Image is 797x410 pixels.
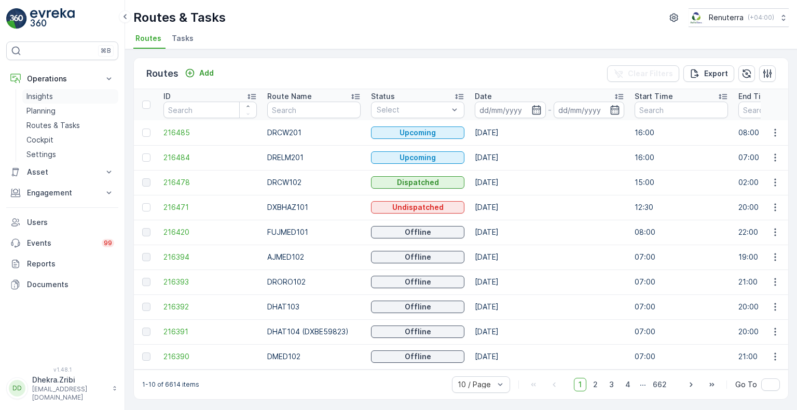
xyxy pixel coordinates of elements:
[377,105,448,115] p: Select
[629,120,733,145] td: 16:00
[142,380,199,389] p: 1-10 of 6614 items
[267,102,361,118] input: Search
[163,202,257,213] a: 216471
[629,294,733,319] td: 07:00
[26,149,56,160] p: Settings
[392,202,444,213] p: Undispatched
[26,91,53,102] p: Insights
[400,152,436,163] p: Upcoming
[22,104,118,118] a: Planning
[163,327,257,337] span: 216391
[199,68,214,78] p: Add
[163,302,257,312] span: 216392
[163,177,257,188] a: 216478
[22,118,118,133] a: Routes & Tasks
[262,294,366,319] td: DHAT103
[371,226,464,238] button: Offline
[640,378,646,391] p: ...
[629,170,733,195] td: 15:00
[262,195,366,220] td: DXBHAZ101
[142,352,150,361] div: Toggle Row Selected
[470,195,629,220] td: [DATE]
[262,170,366,195] td: DRCW102
[6,212,118,233] a: Users
[629,270,733,294] td: 07:00
[470,120,629,145] td: [DATE]
[574,378,586,391] span: 1
[371,201,464,214] button: Undispatched
[6,253,118,274] a: Reports
[6,274,118,295] a: Documents
[371,276,464,288] button: Offline
[405,252,431,262] p: Offline
[32,375,107,385] p: Dhekra.Zribi
[554,102,625,118] input: dd/mm/yyyy
[400,128,436,138] p: Upcoming
[163,91,171,102] p: ID
[163,252,257,262] span: 216394
[629,245,733,270] td: 07:00
[135,33,161,44] span: Routes
[371,301,464,313] button: Offline
[470,319,629,344] td: [DATE]
[27,188,98,198] p: Engagement
[22,147,118,162] a: Settings
[748,13,774,22] p: ( +04:00 )
[9,380,25,397] div: DD
[142,178,150,187] div: Toggle Row Selected
[22,133,118,147] a: Cockpit
[163,128,257,138] a: 216485
[142,129,150,137] div: Toggle Row Selected
[397,177,439,188] p: Dispatched
[6,162,118,182] button: Asset
[689,8,789,27] button: Renuterra(+04:00)
[6,182,118,203] button: Engagement
[607,65,679,82] button: Clear Filters
[262,344,366,369] td: DMED102
[470,145,629,170] td: [DATE]
[604,378,619,391] span: 3
[470,294,629,319] td: [DATE]
[163,152,257,163] span: 216484
[181,67,218,79] button: Add
[371,151,464,164] button: Upcoming
[470,245,629,270] td: [DATE]
[142,228,150,236] div: Toggle Row Selected
[629,319,733,344] td: 07:00
[27,279,114,290] p: Documents
[163,277,257,287] a: 216393
[689,12,705,23] img: Screenshot_2024-07-26_at_13.33.01.png
[22,89,118,104] a: Insights
[371,176,464,189] button: Dispatched
[635,91,673,102] p: Start Time
[405,277,431,287] p: Offline
[629,220,733,245] td: 08:00
[27,217,114,228] p: Users
[709,12,744,23] p: Renuterra
[104,239,112,247] p: 99
[163,351,257,362] span: 216390
[371,91,395,102] p: Status
[470,170,629,195] td: [DATE]
[371,126,464,139] button: Upcoming
[475,91,492,102] p: Date
[735,379,757,390] span: Go To
[262,145,366,170] td: DRELM201
[405,302,431,312] p: Offline
[405,351,431,362] p: Offline
[142,278,150,286] div: Toggle Row Selected
[629,195,733,220] td: 12:30
[163,227,257,237] span: 216420
[142,303,150,311] div: Toggle Row Selected
[146,66,178,81] p: Routes
[371,251,464,263] button: Offline
[470,344,629,369] td: [DATE]
[26,106,56,116] p: Planning
[262,245,366,270] td: AJMED102
[262,120,366,145] td: DRCW201
[704,68,728,79] p: Export
[262,220,366,245] td: FUJMED101
[27,167,98,177] p: Asset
